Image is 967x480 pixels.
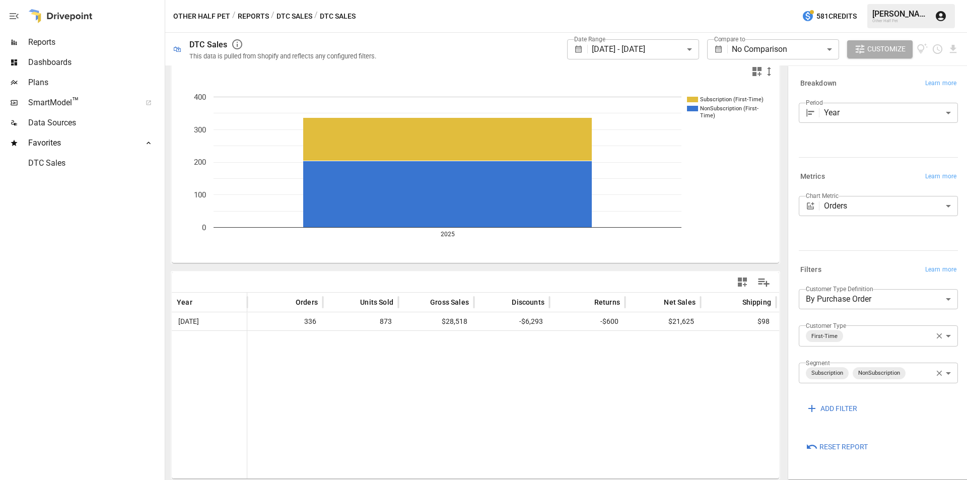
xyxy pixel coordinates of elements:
span: 581 Credits [816,10,857,23]
span: Customize [867,43,906,55]
button: Customize [847,40,913,58]
h6: Filters [800,264,821,276]
span: Shipping [742,297,771,307]
button: Sort [727,295,741,309]
span: Learn more [925,79,956,89]
span: Favorites [28,137,134,149]
text: 2025 [441,231,455,238]
span: Net Sales [664,297,696,307]
span: [DATE] [177,313,200,330]
span: Returns [594,297,620,307]
text: Subscription (First-Time) [700,96,764,103]
div: Orders [824,196,958,216]
span: $28,518 [403,313,469,330]
button: Sort [281,295,295,309]
div: 🛍 [173,44,181,54]
button: 581Credits [798,7,861,26]
span: ™ [72,95,79,108]
label: Compare to [714,35,745,43]
h6: Breakdown [800,78,837,89]
span: Dashboards [28,56,163,68]
button: Other Half Pet [173,10,230,23]
button: ADD FILTER [799,399,864,418]
h6: Metrics [800,171,825,182]
span: Data Sources [28,117,163,129]
div: Other Half Pet [872,19,929,23]
div: / [232,10,236,23]
div: / [314,10,318,23]
label: Customer Type Definition [806,285,873,293]
text: 300 [194,125,206,134]
button: Reset Report [799,438,875,456]
button: Download report [947,43,959,55]
button: Sort [193,295,208,309]
text: 200 [194,158,206,167]
span: $21,625 [630,313,696,330]
label: Date Range [574,35,605,43]
button: Reports [238,10,269,23]
text: NonSubscription (First- [700,105,758,112]
span: Subscription [807,367,847,379]
div: / [271,10,274,23]
span: Year [177,297,192,307]
span: -$600 [555,313,620,330]
div: Year [824,103,958,123]
div: DTC Sales [189,40,227,49]
span: Gross Sales [430,297,469,307]
button: Sort [415,295,429,309]
span: Reset Report [819,441,868,453]
button: Sort [579,295,593,309]
span: 873 [328,313,393,330]
span: Plans [28,77,163,89]
text: Time) [700,112,715,119]
span: Learn more [925,265,956,275]
span: Learn more [925,172,956,182]
label: Segment [806,359,830,367]
text: 0 [202,223,206,232]
span: DTC Sales [28,157,163,169]
div: This data is pulled from Shopify and reflects any configured filters. [189,52,376,60]
span: First-Time [807,330,842,342]
button: Sort [497,295,511,309]
label: Chart Metric [806,191,839,200]
span: -$6,293 [479,313,544,330]
button: Sort [649,295,663,309]
label: Period [806,98,823,107]
div: No Comparison [732,39,839,59]
label: Customer Type [806,321,846,330]
text: 400 [194,93,206,102]
div: [DATE] - [DATE] [592,39,699,59]
button: Manage Columns [752,271,775,294]
span: Reports [28,36,163,48]
div: By Purchase Order [799,289,958,309]
button: DTC Sales [277,10,312,23]
span: Units Sold [360,297,393,307]
span: $98 [706,313,771,330]
text: 100 [194,190,206,199]
span: NonSubscription [854,367,904,379]
span: Orders [296,297,318,307]
span: ADD FILTER [820,402,857,415]
button: View documentation [917,40,928,58]
svg: A chart. [172,82,772,263]
div: [PERSON_NAME] [872,9,929,19]
button: Sort [345,295,359,309]
button: Schedule report [932,43,943,55]
span: 336 [252,313,318,330]
span: Discounts [512,297,544,307]
span: SmartModel [28,97,134,109]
